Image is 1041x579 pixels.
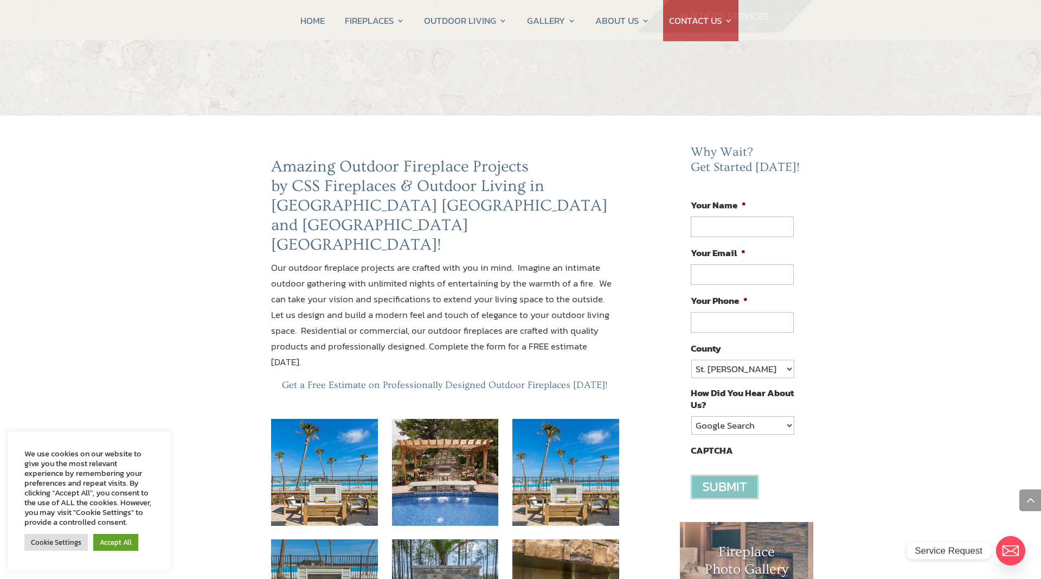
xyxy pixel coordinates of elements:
img: outdoor fireplace projects css fireplaces and outdoor living florida MG0326 [512,419,619,526]
label: Your Email [691,247,746,259]
a: Accept All [93,534,138,551]
label: Your Name [691,199,746,211]
h2: Amazing Outdoor Fireplace Projects by CSS Fireplaces & Outdoor Living in [GEOGRAPHIC_DATA] [GEOGR... [271,157,619,260]
div: We use cookies on our website to give you the most relevant experience by remembering your prefer... [24,449,155,527]
label: CAPTCHA [691,444,733,456]
a: Cookie Settings [24,534,88,551]
h5: Get a Free Estimate on Professionally Designed Outdoor Fireplaces [DATE]! [271,379,619,397]
label: Your Phone [691,295,748,307]
h2: Why Wait? Get Started [DATE]! [691,145,802,180]
input: Submit [691,475,759,499]
a: Email [996,536,1025,565]
img: pergola projects and outdoor fireplace florida css fireplaces and outdoor living4 [392,419,499,526]
img: outdoor fireplace in jacksonville beach area [271,419,378,526]
label: County [691,342,721,354]
label: How Did You Hear About Us? [691,387,794,411]
p: Our outdoor fireplace projects are crafted with you in mind. Imagine an intimate outdoor gatherin... [271,260,619,379]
